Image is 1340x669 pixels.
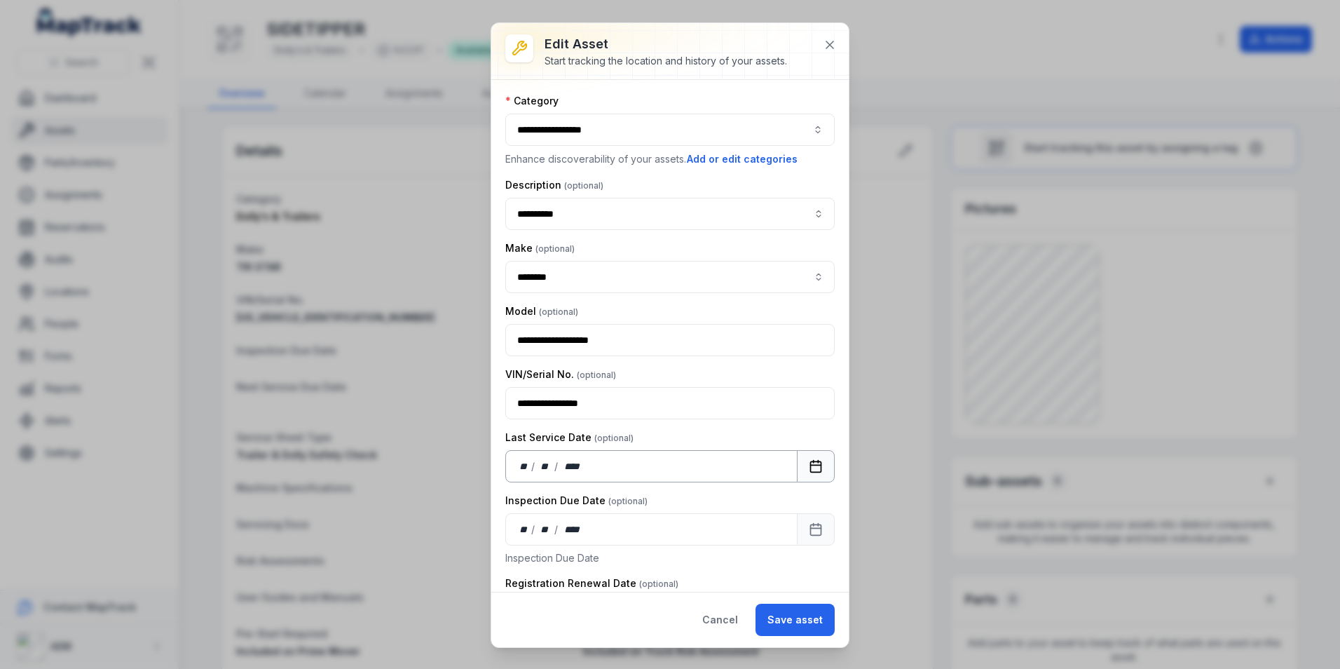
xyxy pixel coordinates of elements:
[505,261,835,293] input: asset-edit:cf[8261eee4-602e-4976-b39b-47b762924e3f]-label
[531,459,536,473] div: /
[505,178,603,192] label: Description
[531,522,536,536] div: /
[505,241,575,255] label: Make
[545,54,787,68] div: Start tracking the location and history of your assets.
[505,198,835,230] input: asset-edit:description-label
[756,604,835,636] button: Save asset
[559,459,585,473] div: year,
[559,522,585,536] div: year,
[536,522,555,536] div: month,
[505,304,578,318] label: Model
[505,94,559,108] label: Category
[797,513,835,546] button: Calendar
[505,494,648,508] label: Inspection Due Date
[797,450,835,482] button: Calendar
[686,151,798,167] button: Add or edit categories
[554,522,559,536] div: /
[517,522,531,536] div: day,
[690,604,750,636] button: Cancel
[517,459,531,473] div: day,
[554,459,559,473] div: /
[536,459,555,473] div: month,
[505,551,835,565] p: Inspection Due Date
[545,34,787,54] h3: Edit asset
[505,151,835,167] p: Enhance discoverability of your assets.
[505,576,678,590] label: Registration Renewal Date
[505,431,634,445] label: Last Service Date
[505,367,616,381] label: VIN/Serial No.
